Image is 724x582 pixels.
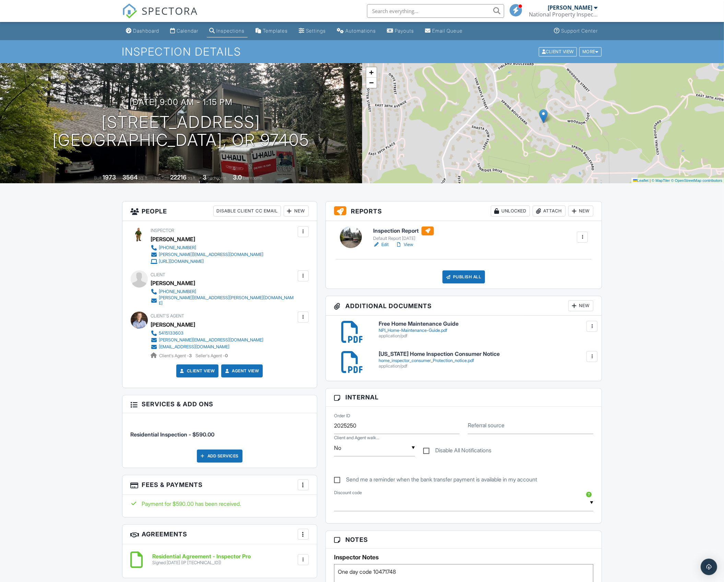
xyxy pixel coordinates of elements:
[189,353,192,358] strong: 3
[159,337,264,343] div: [PERSON_NAME][EMAIL_ADDRESS][DOMAIN_NAME]
[548,4,593,11] div: [PERSON_NAME]
[395,28,414,34] div: Payouts
[159,353,193,358] span: Client's Agent -
[379,358,594,363] div: home_inspector_consumer_Protection_notice.pdf
[203,174,206,181] div: 3
[177,28,199,34] div: Calendar
[151,251,264,258] a: [PERSON_NAME][EMAIL_ADDRESS][DOMAIN_NAME]
[701,559,717,575] div: Open Intercom Messenger
[652,178,670,183] a: © MapTiler
[334,413,350,419] label: Order ID
[123,25,162,37] a: Dashboard
[122,395,317,413] h3: Services & Add ons
[224,368,259,374] a: Agent View
[213,206,281,217] div: Disable Client CC Email
[151,278,195,288] div: [PERSON_NAME]
[561,28,598,34] div: Support Center
[253,25,291,37] a: Templates
[131,431,215,438] span: Residential Inspection - $590.00
[131,418,309,444] li: Service: Residential Inspection
[529,11,598,18] div: National Property Inspections
[233,174,242,181] div: 3.0
[122,3,137,19] img: The Best Home Inspection Software - Spectora
[366,78,377,88] a: Zoom out
[151,337,264,344] a: [PERSON_NAME][EMAIL_ADDRESS][DOMAIN_NAME]
[207,25,248,37] a: Inspections
[159,330,184,336] div: 5415133603
[568,300,593,311] div: New
[296,25,329,37] a: Settings
[122,201,317,221] h3: People
[334,490,362,496] label: Discount code
[423,447,491,456] label: Disable All Notifications
[130,97,233,107] h3: [DATE] 9:00 am - 1:15 pm
[153,554,251,560] h6: Residential Agreement - Inspector Pro
[379,351,594,369] a: [US_STATE] Home Inspection Consumer Notice home_inspector_consumer_Protection_notice.pdf applicat...
[579,47,602,56] div: More
[131,500,309,508] div: Payment for $590.00 has been received.
[373,241,389,248] a: Edit
[151,330,264,337] a: 5415133603
[633,178,649,183] a: Leaflet
[94,175,102,181] span: Built
[122,525,317,544] h3: Agreements
[379,321,594,338] a: Free Home Maintenance Guide NPI_Home-Maintenance-Guide.pdf application/pdf
[159,252,264,257] div: [PERSON_NAME][EMAIL_ADDRESS][DOMAIN_NAME]
[395,241,413,248] a: View
[551,25,601,37] a: Support Center
[151,344,264,350] a: [EMAIL_ADDRESS][DOMAIN_NAME]
[133,28,159,34] div: Dashboard
[432,28,463,34] div: Email Queue
[159,289,197,294] div: [PHONE_NUMBER]
[122,475,317,495] h3: Fees & Payments
[122,9,198,24] a: SPECTORA
[284,206,309,217] div: New
[188,175,196,181] span: sq.ft.
[366,67,377,78] a: Zoom in
[243,175,262,181] span: bathrooms
[151,228,175,233] span: Inspector
[207,175,226,181] span: bedrooms
[650,178,651,183] span: |
[151,258,264,265] a: [URL][DOMAIN_NAME]
[334,435,379,441] label: Client and Agent walkthrough at the end of the inspection?
[225,353,228,358] strong: 0
[379,321,594,327] h6: Free Home Maintenance Guide
[539,47,577,56] div: Client View
[151,319,195,330] a: [PERSON_NAME]
[159,259,204,264] div: [URL][DOMAIN_NAME]
[379,333,594,339] div: application/pdf
[468,421,505,429] label: Referral source
[103,174,116,181] div: 1973
[151,234,195,244] div: [PERSON_NAME]
[373,236,434,241] div: Default Report [DATE]
[159,344,230,350] div: [EMAIL_ADDRESS][DOMAIN_NAME]
[151,244,264,251] a: [PHONE_NUMBER]
[346,28,376,34] div: Automations
[151,272,166,277] span: Client
[155,175,169,181] span: Lot Size
[179,368,215,374] a: Client View
[159,295,296,306] div: [PERSON_NAME][EMAIL_ADDRESS][PERSON_NAME][DOMAIN_NAME]
[539,109,548,123] img: Marker
[334,476,537,485] label: Send me a reminder when the bank transfer payment is available in my account
[151,313,185,318] span: Client's Agent
[491,206,530,217] div: Unlocked
[384,25,417,37] a: Payouts
[142,3,198,18] span: SPECTORA
[170,174,187,181] div: 22216
[168,25,201,37] a: Calendar
[379,328,594,333] div: NPI_Home-Maintenance-Guide.pdf
[538,49,579,54] a: Client View
[159,245,197,251] div: [PHONE_NUMBER]
[196,353,228,358] span: Seller's Agent -
[326,388,602,406] h3: Internal
[326,531,602,549] h3: Notes
[533,206,566,217] div: Attach
[442,270,485,283] div: Publish All
[379,363,594,369] div: application/pdf
[306,28,326,34] div: Settings
[423,25,466,37] a: Email Queue
[373,226,434,242] a: Inspection Report Default Report [DATE]
[334,25,379,37] a: Automations (Basic)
